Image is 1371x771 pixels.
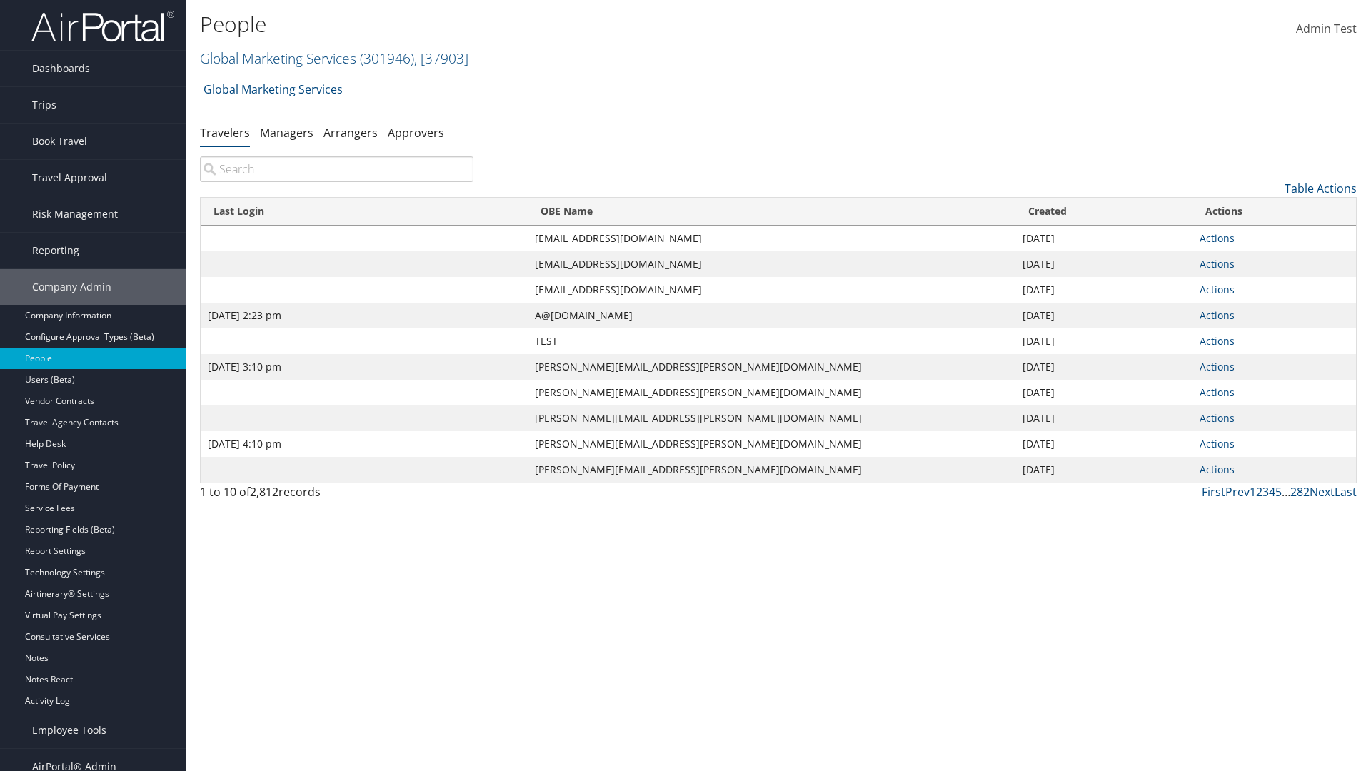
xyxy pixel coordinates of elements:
[1202,484,1225,500] a: First
[200,156,473,182] input: Search
[1200,308,1235,322] a: Actions
[200,49,468,68] a: Global Marketing Services
[528,457,1016,483] td: [PERSON_NAME][EMAIL_ADDRESS][PERSON_NAME][DOMAIN_NAME]
[360,49,414,68] span: ( 301946 )
[1015,380,1192,405] td: [DATE]
[1015,303,1192,328] td: [DATE]
[32,87,56,123] span: Trips
[204,75,343,104] a: Global Marketing Services
[1015,251,1192,277] td: [DATE]
[200,125,250,141] a: Travelers
[528,354,1016,380] td: [PERSON_NAME][EMAIL_ADDRESS][PERSON_NAME][DOMAIN_NAME]
[528,380,1016,405] td: [PERSON_NAME][EMAIL_ADDRESS][PERSON_NAME][DOMAIN_NAME]
[200,9,971,39] h1: People
[32,269,111,305] span: Company Admin
[528,328,1016,354] td: TEST
[31,9,174,43] img: airportal-logo.png
[1200,334,1235,348] a: Actions
[1015,198,1192,226] th: Created: activate to sort column ascending
[414,49,468,68] span: , [ 37903 ]
[1290,484,1310,500] a: 282
[1269,484,1275,500] a: 4
[1256,484,1262,500] a: 2
[1200,283,1235,296] a: Actions
[1015,277,1192,303] td: [DATE]
[388,125,444,141] a: Approvers
[1200,231,1235,245] a: Actions
[1275,484,1282,500] a: 5
[1285,181,1357,196] a: Table Actions
[201,431,528,457] td: [DATE] 4:10 pm
[1296,7,1357,51] a: Admin Test
[1310,484,1335,500] a: Next
[1015,431,1192,457] td: [DATE]
[1200,385,1235,399] a: Actions
[201,303,528,328] td: [DATE] 2:23 pm
[1200,463,1235,476] a: Actions
[528,431,1016,457] td: [PERSON_NAME][EMAIL_ADDRESS][PERSON_NAME][DOMAIN_NAME]
[1262,484,1269,500] a: 3
[1250,484,1256,500] a: 1
[250,484,278,500] span: 2,812
[32,196,118,232] span: Risk Management
[32,712,106,748] span: Employee Tools
[1335,484,1357,500] a: Last
[528,226,1016,251] td: [EMAIL_ADDRESS][DOMAIN_NAME]
[1225,484,1250,500] a: Prev
[200,483,473,508] div: 1 to 10 of records
[528,303,1016,328] td: A@[DOMAIN_NAME]
[323,125,378,141] a: Arrangers
[32,124,87,159] span: Book Travel
[528,198,1016,226] th: OBE Name: activate to sort column ascending
[32,51,90,86] span: Dashboards
[201,354,528,380] td: [DATE] 3:10 pm
[1192,198,1356,226] th: Actions
[32,233,79,268] span: Reporting
[1015,328,1192,354] td: [DATE]
[528,405,1016,431] td: [PERSON_NAME][EMAIL_ADDRESS][PERSON_NAME][DOMAIN_NAME]
[1015,226,1192,251] td: [DATE]
[1296,21,1357,36] span: Admin Test
[1200,257,1235,271] a: Actions
[1200,437,1235,450] a: Actions
[201,198,528,226] th: Last Login: activate to sort column ascending
[1200,411,1235,425] a: Actions
[1015,354,1192,380] td: [DATE]
[528,277,1016,303] td: [EMAIL_ADDRESS][DOMAIN_NAME]
[1015,405,1192,431] td: [DATE]
[1200,360,1235,373] a: Actions
[260,125,313,141] a: Managers
[32,160,107,196] span: Travel Approval
[1015,457,1192,483] td: [DATE]
[528,251,1016,277] td: [EMAIL_ADDRESS][DOMAIN_NAME]
[1282,484,1290,500] span: …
